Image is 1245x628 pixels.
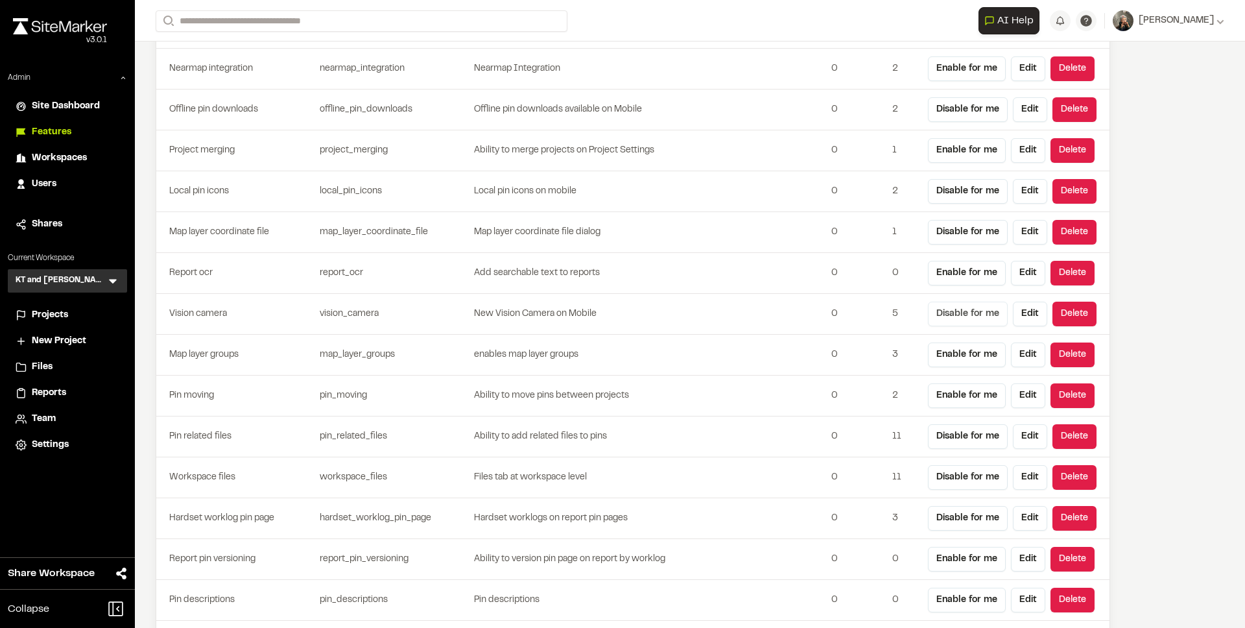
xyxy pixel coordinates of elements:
[1052,506,1097,531] button: Delete
[1013,302,1047,326] button: Edit
[887,417,923,457] td: 11
[473,171,826,212] td: Local pin icons on mobile
[473,90,826,130] td: Offline pin downloads available on Mobile
[1013,506,1047,531] button: Edit
[8,252,127,264] p: Current Workspace
[826,49,887,90] td: 0
[16,308,119,322] a: Projects
[826,212,887,253] td: 0
[16,412,119,426] a: Team
[314,130,473,171] td: project_merging
[887,294,923,335] td: 5
[1113,10,1224,31] button: [PERSON_NAME]
[32,177,56,191] span: Users
[314,171,473,212] td: local_pin_icons
[826,498,887,539] td: 0
[32,386,66,400] span: Reports
[156,539,314,580] td: Report pin versioning
[928,465,1008,490] button: Disable for me
[887,212,923,253] td: 1
[314,294,473,335] td: vision_camera
[1052,220,1097,245] button: Delete
[156,294,314,335] td: Vision camera
[826,376,887,417] td: 0
[1052,465,1097,490] button: Delete
[826,335,887,376] td: 0
[928,97,1008,122] button: Disable for me
[978,7,1045,34] div: Open AI Assistant
[13,34,107,46] div: Oh geez...please don't...
[1011,56,1045,81] button: Edit
[887,49,923,90] td: 2
[16,386,119,400] a: Reports
[1011,261,1045,285] button: Edit
[314,457,473,498] td: workspace_files
[473,457,826,498] td: Files tab at workspace level
[928,547,1006,572] button: Enable for me
[1052,424,1097,449] button: Delete
[156,171,314,212] td: Local pin icons
[826,253,887,294] td: 0
[16,334,119,348] a: New Project
[32,125,71,139] span: Features
[314,49,473,90] td: nearmap_integration
[1050,261,1095,285] button: Delete
[13,18,107,34] img: rebrand.png
[314,253,473,294] td: report_ocr
[1013,179,1047,204] button: Edit
[1013,97,1047,122] button: Edit
[16,274,106,287] h3: KT and [PERSON_NAME]
[156,253,314,294] td: Report ocr
[887,253,923,294] td: 0
[473,212,826,253] td: Map layer coordinate file dialog
[16,217,119,232] a: Shares
[314,90,473,130] td: offline_pin_downloads
[16,438,119,452] a: Settings
[16,151,119,165] a: Workspaces
[1011,383,1045,408] button: Edit
[32,151,87,165] span: Workspaces
[473,49,826,90] td: Nearmap Integration
[156,498,314,539] td: Hardset worklog pin page
[887,90,923,130] td: 2
[156,417,314,457] td: Pin related files
[32,360,53,374] span: Files
[1050,383,1095,408] button: Delete
[8,601,49,617] span: Collapse
[1013,465,1047,490] button: Edit
[887,539,923,580] td: 0
[928,179,1008,204] button: Disable for me
[32,438,69,452] span: Settings
[887,580,923,621] td: 0
[826,130,887,171] td: 0
[156,335,314,376] td: Map layer groups
[32,99,100,114] span: Site Dashboard
[473,539,826,580] td: Ability to version pin page on report by worklog
[156,130,314,171] td: Project merging
[997,13,1034,29] span: AI Help
[1052,97,1097,122] button: Delete
[314,335,473,376] td: map_layer_groups
[16,177,119,191] a: Users
[156,90,314,130] td: Offline pin downloads
[1011,138,1045,163] button: Edit
[928,343,1006,367] button: Enable for me
[156,376,314,417] td: Pin moving
[887,335,923,376] td: 3
[1013,424,1047,449] button: Edit
[826,580,887,621] td: 0
[826,417,887,457] td: 0
[887,171,923,212] td: 2
[16,125,119,139] a: Features
[826,539,887,580] td: 0
[473,294,826,335] td: New Vision Camera on Mobile
[32,412,56,426] span: Team
[928,424,1008,449] button: Disable for me
[473,417,826,457] td: Ability to add related files to pins
[156,49,314,90] td: Nearmap integration
[314,580,473,621] td: pin_descriptions
[156,10,179,32] button: Search
[1050,547,1095,572] button: Delete
[887,457,923,498] td: 11
[887,130,923,171] td: 1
